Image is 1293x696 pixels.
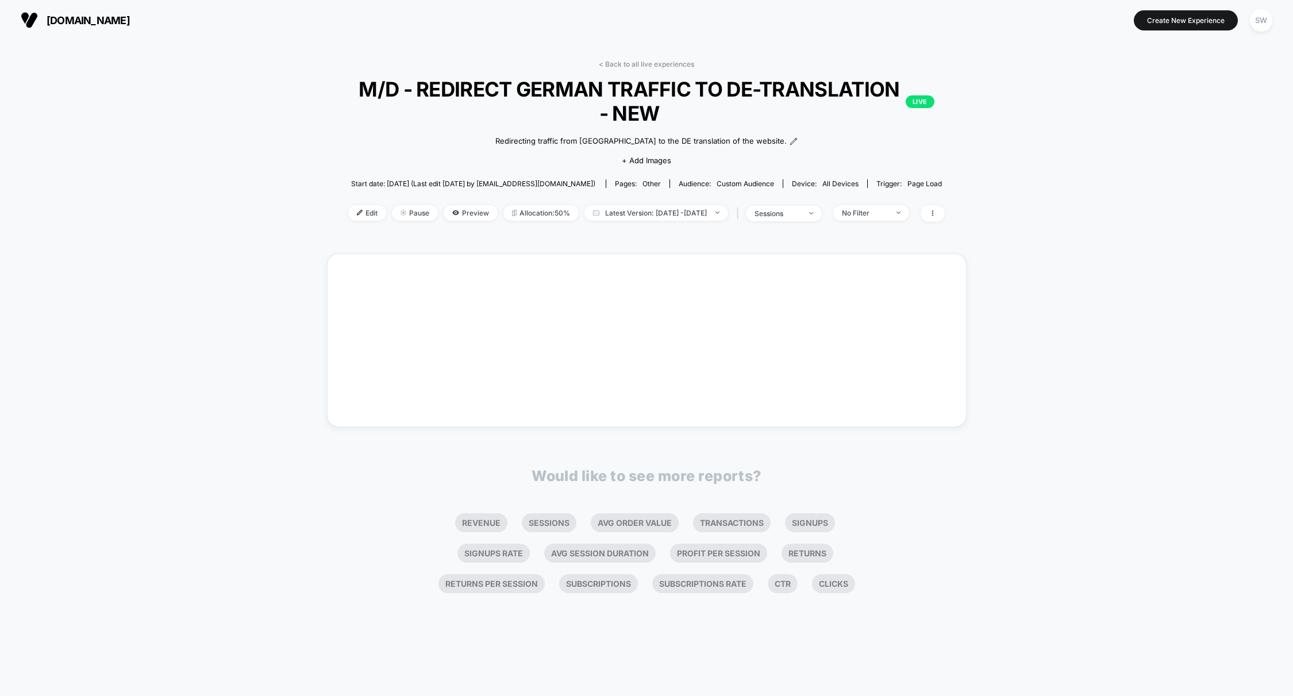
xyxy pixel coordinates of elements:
li: Ctr [768,574,798,593]
span: [DOMAIN_NAME] [47,14,130,26]
span: Preview [444,205,498,221]
span: other [642,179,661,188]
li: Returns Per Session [438,574,545,593]
div: Trigger: [876,179,942,188]
span: Latest Version: [DATE] - [DATE] [584,205,728,221]
p: Would like to see more reports? [532,467,761,484]
li: Subscriptions Rate [652,574,753,593]
li: Avg Session Duration [544,544,656,563]
div: No Filter [842,209,888,217]
li: Signups [785,513,835,532]
li: Avg Order Value [591,513,679,532]
li: Transactions [693,513,771,532]
img: end [896,212,901,214]
span: Start date: [DATE] (Last edit [DATE] by [EMAIL_ADDRESS][DOMAIN_NAME]) [351,179,595,188]
span: Redirecting traffic from [GEOGRAPHIC_DATA] to the DE translation of the website. [495,136,787,147]
li: Sessions [522,513,576,532]
span: + Add Images [622,156,671,165]
button: [DOMAIN_NAME] [17,11,133,29]
p: LIVE [906,95,934,108]
span: all devices [822,179,859,188]
span: Edit [348,205,386,221]
div: SW [1250,9,1272,32]
li: Revenue [455,513,507,532]
img: rebalance [512,210,517,216]
div: Pages: [615,179,661,188]
button: Create New Experience [1134,10,1238,30]
a: < Back to all live experiences [599,60,694,68]
img: end [809,212,813,214]
li: Returns [782,544,833,563]
li: Profit Per Session [670,544,767,563]
div: sessions [755,209,801,218]
img: end [401,210,406,216]
img: edit [357,210,363,216]
img: Visually logo [21,11,38,29]
span: Custom Audience [717,179,774,188]
li: Subscriptions [559,574,638,593]
li: Clicks [812,574,855,593]
span: | [734,205,746,222]
span: Allocation: 50% [503,205,579,221]
img: end [715,212,719,214]
div: Audience: [679,179,774,188]
span: Page Load [907,179,942,188]
li: Signups Rate [457,544,530,563]
span: Device: [783,179,867,188]
img: calendar [593,210,599,216]
span: Pause [392,205,438,221]
span: M/D - REDIRECT GERMAN TRAFFIC TO DE-TRANSLATION - NEW [359,77,934,125]
button: SW [1246,9,1276,32]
